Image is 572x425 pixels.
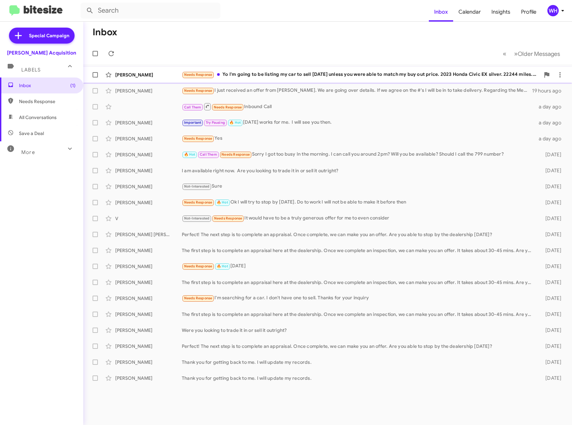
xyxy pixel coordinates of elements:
div: [PERSON_NAME] [115,279,182,286]
div: [DATE] [536,375,567,381]
div: Thank you for getting back to me. I will update my records. [182,375,536,381]
div: [PERSON_NAME] [115,199,182,206]
div: V [115,215,182,222]
span: Needs Response [184,72,212,77]
button: Previous [499,47,510,61]
div: [PERSON_NAME] [115,311,182,318]
div: [DATE] [536,311,567,318]
span: 🔥 Hot [217,264,228,268]
div: It would have to be a truly generous offer for me to even consider [182,214,536,222]
span: Save a Deal [19,130,44,137]
button: Next [510,47,564,61]
div: Ok I will try to stop by [DATE]. Do to work I will not be able to make it before then [182,199,536,206]
div: a day ago [536,135,567,142]
div: [PERSON_NAME] [115,359,182,365]
span: Not-Interested [184,184,210,189]
span: Labels [21,67,41,73]
div: WH [547,5,559,16]
div: [DATE] [536,263,567,270]
div: [DATE] [536,327,567,334]
div: [PERSON_NAME] [115,247,182,254]
div: [PERSON_NAME] [115,87,182,94]
div: 19 hours ago [532,87,567,94]
div: Perfect! The next step is to complete an appraisal. Once complete, we can make you an offer. Are ... [182,343,536,350]
div: Sorry I got too busy In the morning. I can call you around 2pm? Will you be available? Should I c... [182,151,536,158]
span: Needs Response [184,296,212,300]
div: a day ago [536,119,567,126]
span: (1) [70,82,76,89]
div: [PERSON_NAME] [PERSON_NAME] [115,231,182,238]
div: [DATE] [536,359,567,365]
a: Calendar [453,2,486,22]
div: [PERSON_NAME] [115,183,182,190]
div: [DATE] [536,279,567,286]
div: [DATE] [536,231,567,238]
div: [PERSON_NAME] [115,119,182,126]
span: « [503,50,506,58]
div: Perfect! The next step is to complete an appraisal. Once complete, we can make you an offer. Are ... [182,231,536,238]
div: [DATE] [536,183,567,190]
span: 🔥 Hot [229,120,241,125]
div: Thank you for getting back to me. I will update my records. [182,359,536,365]
span: Important [184,120,201,125]
button: WH [542,5,565,16]
span: Needs Response [184,88,212,93]
div: Were you looking to trade it in or sell it outright? [182,327,536,334]
span: 🔥 Hot [184,152,195,157]
div: [DATE] [536,343,567,350]
div: [DATE] [536,295,567,302]
div: [PERSON_NAME] [115,343,182,350]
a: Insights [486,2,516,22]
span: Call Them [200,152,217,157]
div: [DATE] [536,247,567,254]
div: Inbound Call [182,102,536,111]
div: I'm searching for a car. I don't have one to sell. Thanks for your inquiry [182,294,536,302]
div: [PERSON_NAME] [115,375,182,381]
a: Profile [516,2,542,22]
div: [PERSON_NAME] [115,263,182,270]
div: Yes [182,135,536,142]
span: Older Messages [518,50,560,58]
div: The first step is to complete an appraisal here at the dealership. Once we complete an inspection... [182,279,536,286]
a: Inbox [429,2,453,22]
div: [DATE] [182,262,536,270]
span: More [21,149,35,155]
span: Try Pausing [206,120,225,125]
span: Inbox [19,82,76,89]
div: a day ago [536,103,567,110]
span: All Conversations [19,114,57,121]
div: [PERSON_NAME] [115,295,182,302]
div: The first step is to complete an appraisal here at the dealership. Once we complete an inspection... [182,247,536,254]
div: [PERSON_NAME] Acquisition [7,50,76,56]
div: [DATE] [536,199,567,206]
div: [PERSON_NAME] [115,151,182,158]
div: [PERSON_NAME] [115,71,182,78]
span: Needs Response [184,264,212,268]
span: Not-Interested [184,216,210,220]
div: Yo I'm going to be listing my car to sell [DATE] unless you were able to match my buy out price. ... [182,71,540,78]
span: 🔥 Hot [217,200,228,205]
div: The first step is to complete an appraisal here at the dealership. Once we complete an inspection... [182,311,536,318]
span: Call Them [184,105,201,109]
span: » [514,50,518,58]
div: Sure [182,183,536,190]
div: [PERSON_NAME] [115,327,182,334]
a: Special Campaign [9,28,75,44]
h1: Inbox [93,27,117,38]
div: [DATE] [536,215,567,222]
div: [DATE] [536,167,567,174]
span: Needs Response [19,98,76,105]
div: [PERSON_NAME] [115,167,182,174]
span: Needs Response [221,152,250,157]
input: Search [81,3,220,19]
span: Needs Response [214,216,242,220]
nav: Page navigation example [499,47,564,61]
div: I just received an offer from [PERSON_NAME]. We are going over details. If we agree on the #'s I ... [182,87,532,94]
div: [DATE] [536,151,567,158]
div: [PERSON_NAME] [115,135,182,142]
span: Needs Response [184,136,212,141]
